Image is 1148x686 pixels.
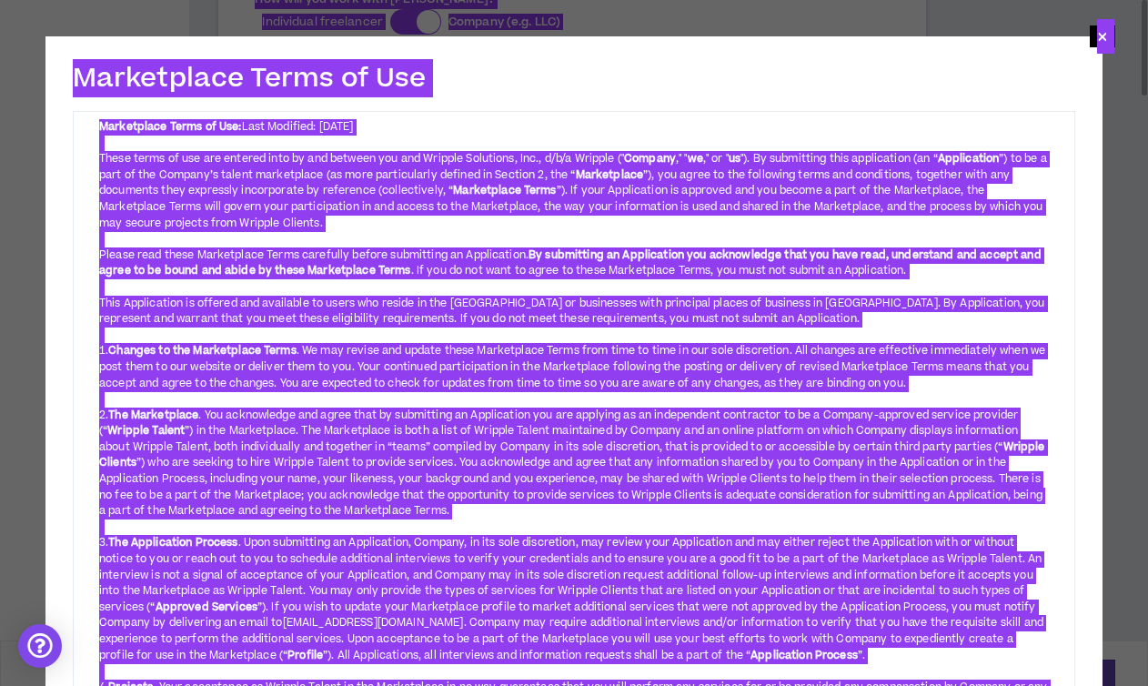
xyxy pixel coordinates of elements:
[576,167,644,183] strong: Marketplace
[108,343,296,358] strong: Changes to the Marketplace Terms
[156,600,257,615] strong: Approved Services
[99,520,1049,663] div: 3. . Upon submitting an Application, Company, in its sole discretion, may review your Application...
[1097,25,1108,47] span: ×
[108,408,198,423] strong: The Marketplace
[18,624,62,668] div: Open Intercom Messenger
[750,648,858,663] strong: Application Process
[99,328,1049,391] div: 1. . We may revise and update these Marketplace Terms from time to time in our sole discretion. A...
[99,247,1042,279] strong: By submitting an Application you acknowledge that you have read, understand and accept and agree ...
[624,151,676,166] strong: Company
[99,119,242,135] strong: Marketplace Terms of Use:
[107,423,185,439] strong: Wripple Talent
[99,296,1049,328] div: This Application is offered and available to users who reside in the [GEOGRAPHIC_DATA] or busines...
[938,151,1000,166] strong: Application
[688,151,703,166] strong: we
[99,391,1049,520] div: 2. . You acknowledge and agree that by submitting an Application you are applying as an independe...
[99,151,1049,231] div: These terms of use are entered into by and between you and Wripple Solutions, Inc., d/b/a Wripple...
[283,615,464,631] a: [EMAIL_ADDRESS][DOMAIN_NAME]
[99,439,1044,471] strong: Wripple Clients
[99,247,1049,279] div: Please read these Marketplace Terms carefully before submitting an Application. . If you do not w...
[73,59,1075,97] h2: Marketplace Terms of Use
[99,119,1049,136] div: Last Modified: [DATE]
[729,151,740,166] strong: us
[108,535,237,550] strong: The Application Process
[453,183,556,198] strong: Marketplace Terms
[287,648,323,663] strong: Profile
